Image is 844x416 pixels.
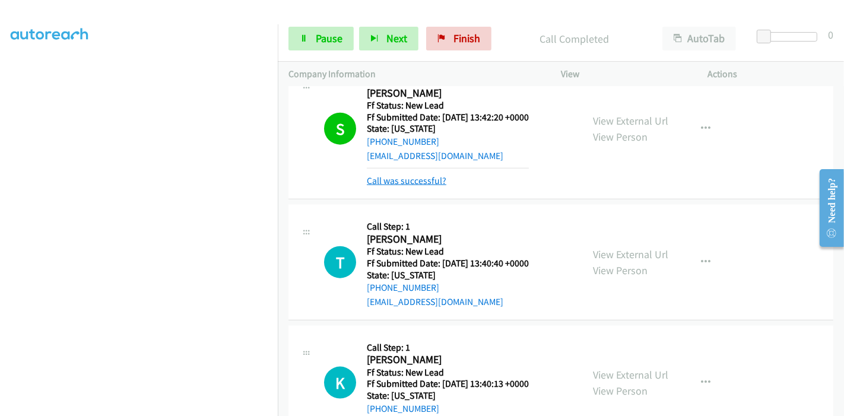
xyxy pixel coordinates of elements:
a: View Person [593,263,648,277]
h1: T [324,246,356,278]
a: [PHONE_NUMBER] [367,136,439,147]
span: Finish [453,31,480,45]
h5: State: [US_STATE] [367,390,529,402]
h5: Ff Status: New Lead [367,367,529,379]
a: [EMAIL_ADDRESS][DOMAIN_NAME] [367,296,503,307]
a: [PHONE_NUMBER] [367,282,439,293]
a: Finish [426,27,491,50]
a: [PHONE_NUMBER] [367,403,439,414]
h1: S [324,113,356,145]
div: Delay between calls (in seconds) [763,32,817,42]
a: View Person [593,130,648,144]
h5: Ff Status: New Lead [367,246,529,258]
div: 0 [828,27,833,43]
p: Company Information [288,67,540,81]
p: View [561,67,687,81]
h5: Ff Submitted Date: [DATE] 13:40:40 +0000 [367,258,529,269]
iframe: Resource Center [810,161,844,255]
h2: [PERSON_NAME] [367,87,529,100]
a: View External Url [593,114,668,128]
h5: Call Step: 1 [367,342,529,354]
button: AutoTab [662,27,736,50]
button: Next [359,27,418,50]
p: Call Completed [507,31,641,47]
h5: State: [US_STATE] [367,269,529,281]
h2: [PERSON_NAME] [367,233,529,246]
h2: [PERSON_NAME] [367,353,529,367]
h5: Ff Submitted Date: [DATE] 13:42:20 +0000 [367,112,529,123]
a: View External Url [593,247,668,261]
h5: State: [US_STATE] [367,123,529,135]
a: [EMAIL_ADDRESS][DOMAIN_NAME] [367,150,503,161]
h1: K [324,367,356,399]
a: Pause [288,27,354,50]
a: View Person [593,384,648,398]
a: Call was successful? [367,175,446,186]
h5: Ff Submitted Date: [DATE] 13:40:13 +0000 [367,378,529,390]
span: Pause [316,31,342,45]
a: View External Url [593,368,668,382]
p: Actions [708,67,834,81]
span: Next [386,31,407,45]
h5: Ff Status: New Lead [367,100,529,112]
div: The call is yet to be attempted [324,367,356,399]
h5: Call Step: 1 [367,221,529,233]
